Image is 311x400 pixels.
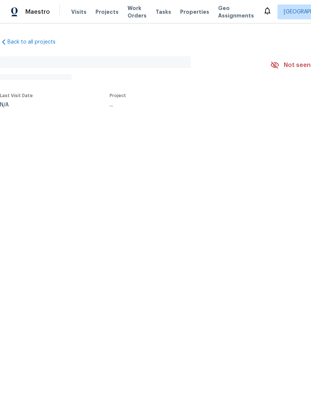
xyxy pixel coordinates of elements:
[110,102,253,108] div: ...
[180,8,209,16] span: Properties
[155,9,171,15] span: Tasks
[95,8,119,16] span: Projects
[71,8,87,16] span: Visits
[110,93,126,98] span: Project
[218,4,254,19] span: Geo Assignments
[25,8,50,16] span: Maestro
[128,4,147,19] span: Work Orders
